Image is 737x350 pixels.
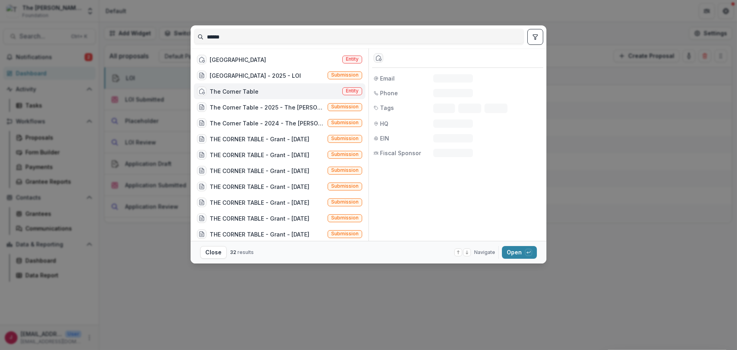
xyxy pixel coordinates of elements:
span: Submission [331,215,359,221]
span: Navigate [474,249,495,256]
span: 32 [230,249,236,255]
span: Submission [331,152,359,157]
span: Submission [331,231,359,237]
div: The Corner Table [210,87,259,96]
div: THE CORNER TABLE - Grant - [DATE] [210,198,309,207]
span: EIN [380,134,389,142]
span: Submission [331,72,359,78]
button: Open [502,246,537,259]
span: Submission [331,199,359,205]
span: Submission [331,183,359,189]
div: The Corner Table - 2025 - The [PERSON_NAME] Foundation Grant Proposal Application [210,103,324,112]
div: [GEOGRAPHIC_DATA] [210,56,266,64]
span: Submission [331,167,359,173]
span: results [237,249,254,255]
div: [GEOGRAPHIC_DATA] - 2025 - LOI [210,71,301,80]
div: THE CORNER TABLE - Grant - [DATE] [210,151,309,159]
span: HQ [380,119,388,128]
span: Tags [380,104,394,112]
div: THE CORNER TABLE - Grant - [DATE] [210,135,309,143]
span: Email [380,74,395,83]
button: toggle filters [527,29,543,45]
span: Submission [331,104,359,110]
span: Fiscal Sponsor [380,149,421,157]
span: Entity [346,88,359,94]
div: THE CORNER TABLE - Grant - [DATE] [210,167,309,175]
span: Entity [346,56,359,62]
div: THE CORNER TABLE - Grant - [DATE] [210,214,309,223]
div: THE CORNER TABLE - Grant - [DATE] [210,183,309,191]
div: The Corner Table - 2024 - The [PERSON_NAME] Foundation Grant Proposal Application [210,119,324,127]
span: Submission [331,136,359,141]
button: Close [200,246,227,259]
span: Submission [331,120,359,125]
div: THE CORNER TABLE - Grant - [DATE] [210,230,309,238]
span: Phone [380,89,398,97]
